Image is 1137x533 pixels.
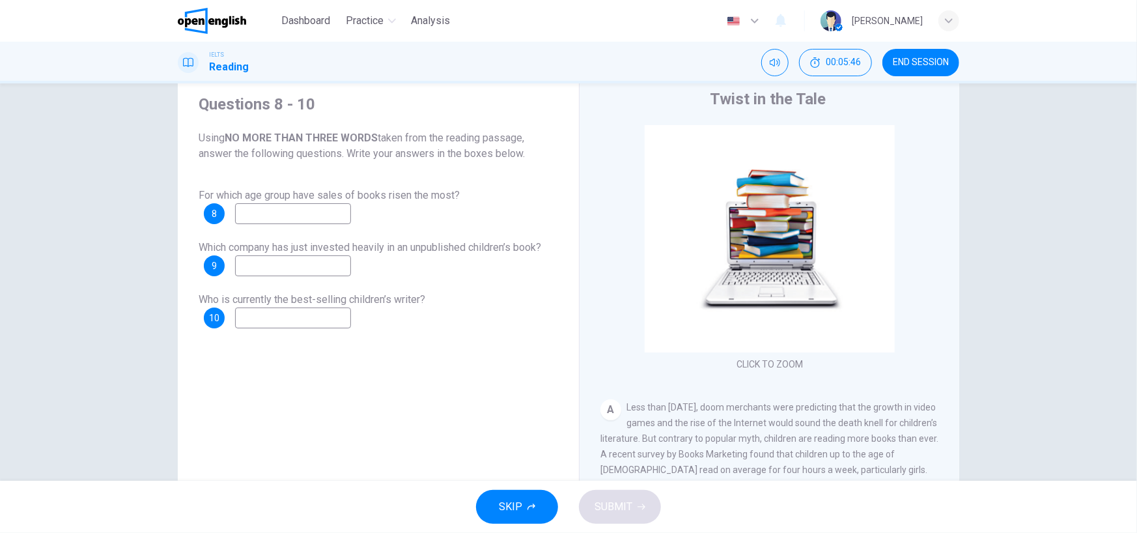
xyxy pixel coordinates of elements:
[209,313,219,323] span: 10
[412,13,451,29] span: Analysis
[199,94,558,115] h4: Questions 8 - 10
[225,132,378,144] b: NO MORE THAN THREE WORDS
[600,399,621,420] div: A
[826,57,861,68] span: 00:05:46
[725,16,742,26] img: en
[199,241,541,253] span: Which company has just invested heavily in an unpublished children’s book?
[209,59,249,75] h1: Reading
[799,49,872,76] div: Hide
[346,13,384,29] span: Practice
[212,209,217,218] span: 8
[893,57,949,68] span: END SESSION
[276,9,336,33] button: Dashboard
[882,49,959,76] button: END SESSION
[710,89,826,109] h4: Twist in the Tale
[199,130,558,162] span: Using taken from the reading passage, answer the following questions. Write your answers in the b...
[212,261,217,270] span: 9
[761,49,789,76] div: Mute
[341,9,401,33] button: Practice
[476,490,558,524] button: SKIP
[852,13,923,29] div: [PERSON_NAME]
[178,8,246,34] img: OpenEnglish logo
[499,498,522,516] span: SKIP
[178,8,276,34] a: OpenEnglish logo
[406,9,456,33] button: Analysis
[281,13,331,29] span: Dashboard
[199,293,425,306] span: Who is currently the best-selling children’s writer?
[600,402,938,475] span: Less than [DATE], doom merchants were predicting that the growth in video games and the rise of t...
[209,50,224,59] span: IELTS
[799,49,872,76] button: 00:05:46
[821,10,841,31] img: Profile picture
[199,189,460,201] span: For which age group have sales of books risen the most?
